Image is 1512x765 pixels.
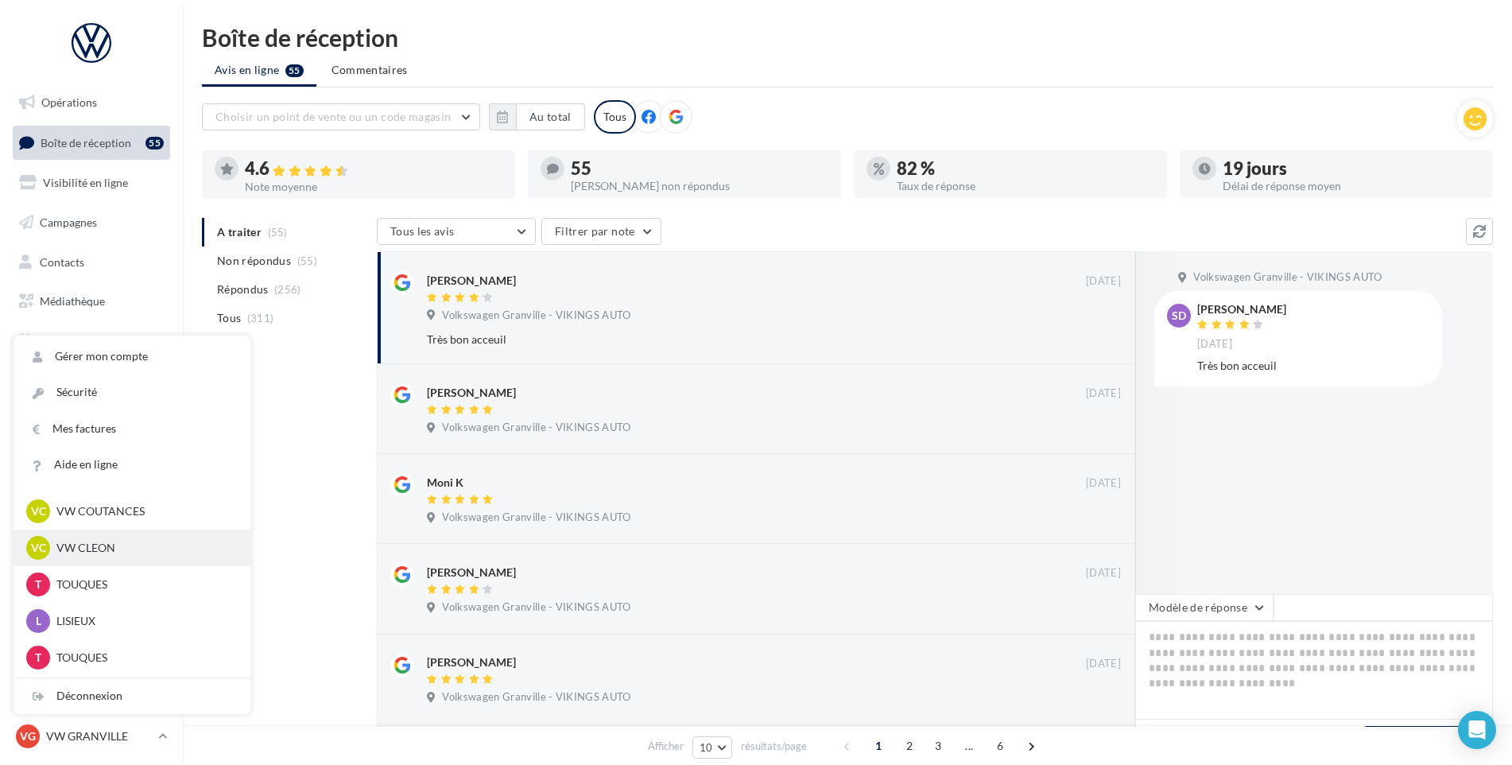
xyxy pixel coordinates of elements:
div: [PERSON_NAME] [427,385,516,401]
span: Volkswagen Granville - VIKINGS AUTO [442,690,630,705]
p: TOUQUES [56,650,231,666]
div: [PERSON_NAME] non répondus [571,181,828,192]
span: 1 [866,733,891,759]
span: (256) [274,283,301,296]
div: 19 jours [1223,160,1480,177]
a: Sécurité [14,375,250,410]
span: 10 [700,741,713,754]
button: Tous les avis [377,218,536,245]
span: [DATE] [1086,386,1121,401]
a: Calendrier [10,324,173,358]
span: 3 [925,733,951,759]
p: LISIEUX [56,613,231,629]
div: Boîte de réception [202,25,1493,49]
span: ... [956,733,982,759]
span: Médiathèque [40,294,105,308]
button: 10 [692,736,733,759]
button: Au total [489,103,585,130]
a: Visibilité en ligne [10,166,173,200]
span: [DATE] [1086,274,1121,289]
span: T [35,577,41,592]
div: Très bon acceuil [427,332,1018,348]
span: L [36,613,41,629]
div: 4.6 [245,160,502,178]
a: Campagnes [10,206,173,239]
div: Moni K [427,475,463,491]
span: Tous les avis [390,224,455,238]
a: Médiathèque [10,285,173,318]
p: VW COUTANCES [56,503,231,519]
span: Commentaires [331,62,408,78]
span: Répondus [217,282,269,297]
div: 55 [145,137,164,150]
span: [DATE] [1197,337,1232,351]
span: T [35,650,41,666]
div: [PERSON_NAME] [427,654,516,670]
span: SD [1172,308,1186,324]
a: Opérations [10,86,173,119]
span: résultats/page [741,739,807,754]
span: (311) [247,312,274,324]
p: VW GRANVILLE [46,728,152,744]
span: [DATE] [1086,566,1121,581]
span: 2 [897,733,922,759]
span: Afficher [648,739,684,754]
span: Visibilité en ligne [43,176,128,189]
span: (55) [297,254,317,267]
span: Boîte de réception [41,135,131,149]
a: ASSETS PERSONNALISABLES [10,364,173,411]
span: Volkswagen Granville - VIKINGS AUTO [442,511,630,525]
span: Choisir un point de vente ou un code magasin [215,110,451,123]
span: VC [31,503,46,519]
div: [PERSON_NAME] [1197,304,1286,315]
div: Open Intercom Messenger [1458,711,1496,749]
p: TOUQUES [56,577,231,592]
div: Délai de réponse moyen [1223,181,1480,192]
button: Filtrer par note [541,218,661,245]
p: VW CLEON [56,540,231,556]
span: Non répondus [217,253,291,269]
div: [PERSON_NAME] [427,273,516,289]
a: Aide en ligne [14,447,250,483]
button: Au total [516,103,585,130]
span: [DATE] [1086,476,1121,491]
span: VC [31,540,46,556]
span: [DATE] [1086,657,1121,671]
span: Volkswagen Granville - VIKINGS AUTO [442,600,630,615]
span: Tous [217,310,241,326]
div: 82 % [897,160,1154,177]
span: Volkswagen Granville - VIKINGS AUTO [442,309,630,323]
span: 6 [987,733,1013,759]
a: Boîte de réception55 [10,126,173,160]
span: Volkswagen Granville - VIKINGS AUTO [442,421,630,435]
div: Tous [594,100,636,134]
span: Campagnes [40,216,97,229]
div: Taux de réponse [897,181,1154,192]
span: Calendrier [40,334,93,348]
span: Volkswagen Granville - VIKINGS AUTO [1193,270,1382,285]
div: 55 [571,160,828,177]
div: Note moyenne [245,181,502,192]
button: Modèle de réponse [1135,594,1274,621]
span: VG [20,728,36,744]
button: Choisir un point de vente ou un code magasin [202,103,480,130]
a: VG VW GRANVILLE [13,721,170,751]
span: Contacts [40,254,84,268]
span: Opérations [41,95,97,109]
div: Déconnexion [14,678,250,714]
div: [PERSON_NAME] [427,565,516,581]
a: Gérer mon compte [14,339,250,375]
a: Contacts [10,246,173,279]
div: Très bon acceuil [1197,358,1429,374]
a: Mes factures [14,411,250,447]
